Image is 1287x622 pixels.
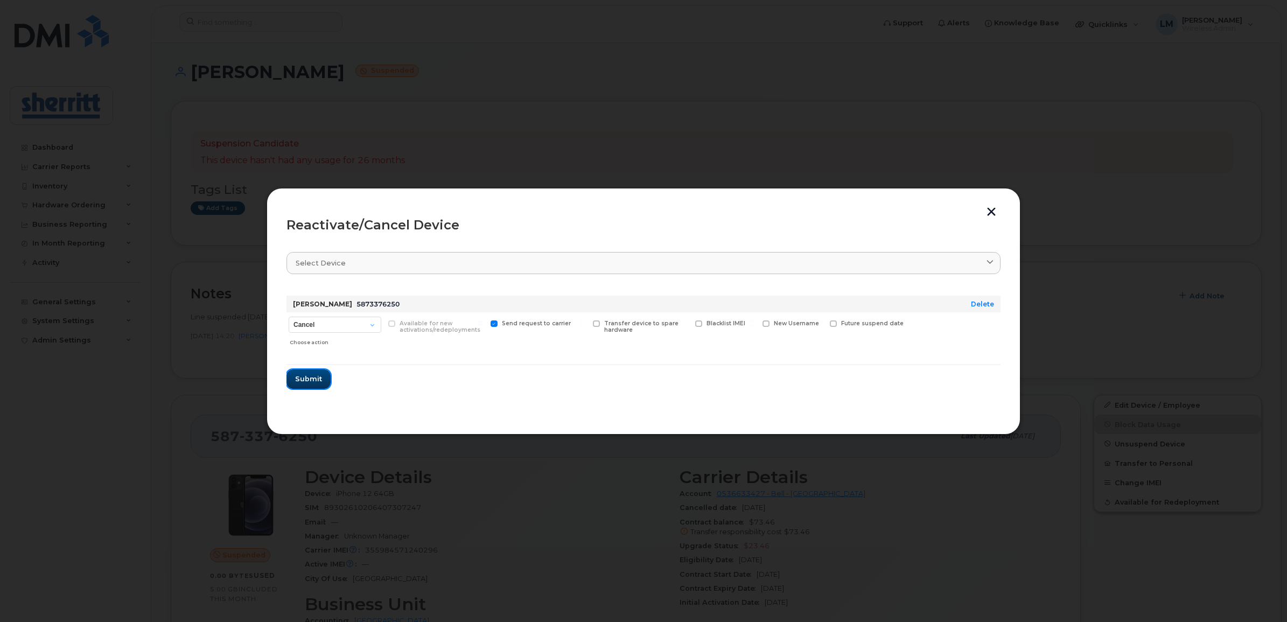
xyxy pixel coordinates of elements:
[356,300,400,308] span: 5873376250
[286,219,1001,232] div: Reactivate/Cancel Device
[295,374,322,384] span: Submit
[293,300,352,308] strong: [PERSON_NAME]
[604,320,679,334] span: Transfer device to spare hardware
[682,320,688,326] input: Blacklist IMEI
[817,320,822,326] input: Future suspend date
[774,320,819,327] span: New Username
[375,320,381,326] input: Available for new activations/redeployments
[707,320,745,327] span: Blacklist IMEI
[286,369,331,389] button: Submit
[290,334,381,347] div: Choose action
[841,320,904,327] span: Future suspend date
[286,252,1001,274] a: Select device
[296,258,346,268] span: Select device
[971,300,994,308] a: Delete
[750,320,755,326] input: New Username
[400,320,480,334] span: Available for new activations/redeployments
[478,320,483,326] input: Send request to carrier
[580,320,585,326] input: Transfer device to spare hardware
[502,320,571,327] span: Send request to carrier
